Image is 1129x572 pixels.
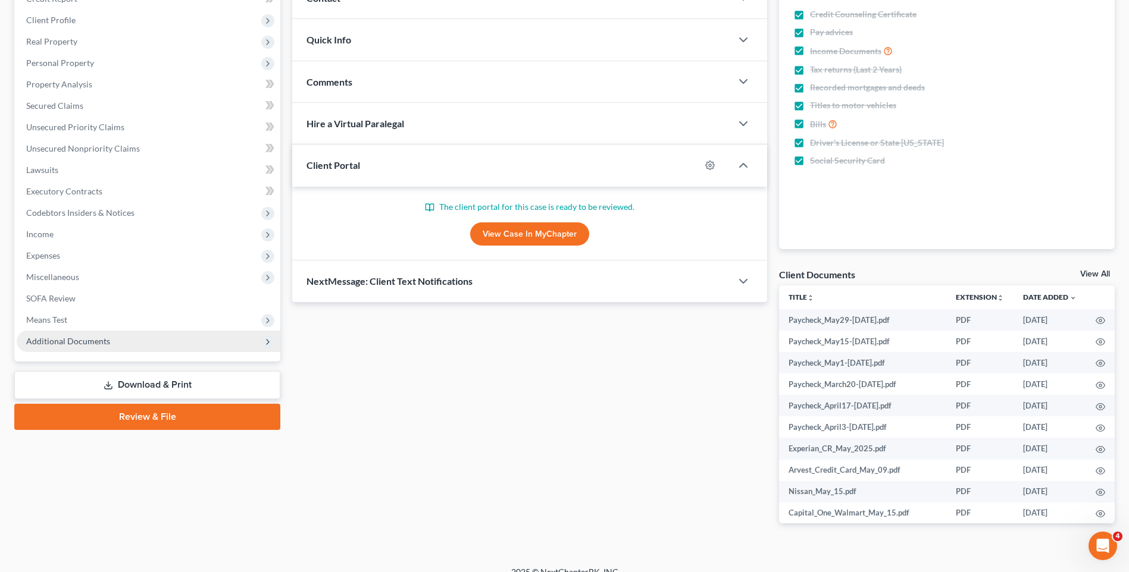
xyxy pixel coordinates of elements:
[946,481,1014,502] td: PDF
[810,64,902,76] span: Tax returns (Last 2 Years)
[26,143,140,153] span: Unsecured Nonpriority Claims
[307,34,351,45] span: Quick Info
[1014,460,1086,481] td: [DATE]
[1014,373,1086,395] td: [DATE]
[779,502,946,524] td: Capital_One_Walmart_May_15.pdf
[26,293,76,303] span: SOFA Review
[26,186,102,196] span: Executory Contracts
[789,293,814,301] a: Titleunfold_more
[779,395,946,416] td: Paycheck_April17-[DATE].pdf
[26,315,67,325] span: Means Test
[17,95,280,117] a: Secured Claims
[956,293,1004,301] a: Extensionunfold_more
[1023,293,1077,301] a: Date Added expand_more
[1069,294,1077,301] i: expand_more
[810,45,881,57] span: Income Documents
[946,460,1014,481] td: PDF
[946,373,1014,395] td: PDF
[946,331,1014,352] td: PDF
[810,155,885,166] span: Social Security Card
[946,309,1014,331] td: PDF
[26,122,124,132] span: Unsecured Priority Claims
[779,481,946,502] td: Nissan_May_15.pdf
[779,331,946,352] td: Paycheck_May15-[DATE].pdf
[1014,481,1086,502] td: [DATE]
[1080,270,1110,278] a: View All
[810,99,896,111] span: Titles to motor vehicles
[470,222,589,246] a: View Case in MyChapter
[810,26,853,38] span: Pay advices
[779,352,946,373] td: Paycheck_May1-[DATE].pdf
[779,268,855,281] div: Client Documents
[1014,502,1086,524] td: [DATE]
[17,288,280,309] a: SOFA Review
[997,294,1004,301] i: unfold_more
[1014,331,1086,352] td: [DATE]
[26,272,79,282] span: Miscellaneous
[17,159,280,181] a: Lawsuits
[17,181,280,202] a: Executory Contracts
[17,74,280,95] a: Property Analysis
[946,395,1014,416] td: PDF
[26,15,76,25] span: Client Profile
[307,275,473,287] span: NextMessage: Client Text Notifications
[26,208,135,218] span: Codebtors Insiders & Notices
[810,81,925,93] span: Recorded mortgages and deeds
[26,79,92,89] span: Property Analysis
[17,117,280,138] a: Unsecured Priority Claims
[779,460,946,481] td: Arvest_Credit_Card_May_09.pdf
[946,416,1014,438] td: PDF
[26,250,60,260] span: Expenses
[26,58,94,68] span: Personal Property
[810,137,944,149] span: Driver's License or State [US_STATE]
[810,8,917,20] span: Credit Counseling Certificate
[810,118,826,130] span: Bills
[1014,352,1086,373] td: [DATE]
[946,438,1014,459] td: PDF
[26,165,58,175] span: Lawsuits
[779,416,946,438] td: Paycheck_April3-[DATE].pdf
[307,76,352,87] span: Comments
[1089,532,1117,560] iframe: Intercom live chat
[14,404,280,430] a: Review & File
[1014,395,1086,416] td: [DATE]
[26,36,77,46] span: Real Property
[26,100,83,111] span: Secured Claims
[1113,532,1122,541] span: 4
[307,118,404,129] span: Hire a Virtual Paralegal
[17,138,280,159] a: Unsecured Nonpriority Claims
[1014,309,1086,331] td: [DATE]
[779,373,946,395] td: Paycheck_March20-[DATE].pdf
[1014,416,1086,438] td: [DATE]
[779,309,946,331] td: Paycheck_May29-[DATE].pdf
[1014,438,1086,459] td: [DATE]
[26,336,110,346] span: Additional Documents
[307,159,360,171] span: Client Portal
[779,438,946,459] td: Experian_CR_May_2025.pdf
[946,502,1014,524] td: PDF
[14,371,280,399] a: Download & Print
[26,229,54,239] span: Income
[307,201,753,213] p: The client portal for this case is ready to be reviewed.
[807,294,814,301] i: unfold_more
[946,352,1014,373] td: PDF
